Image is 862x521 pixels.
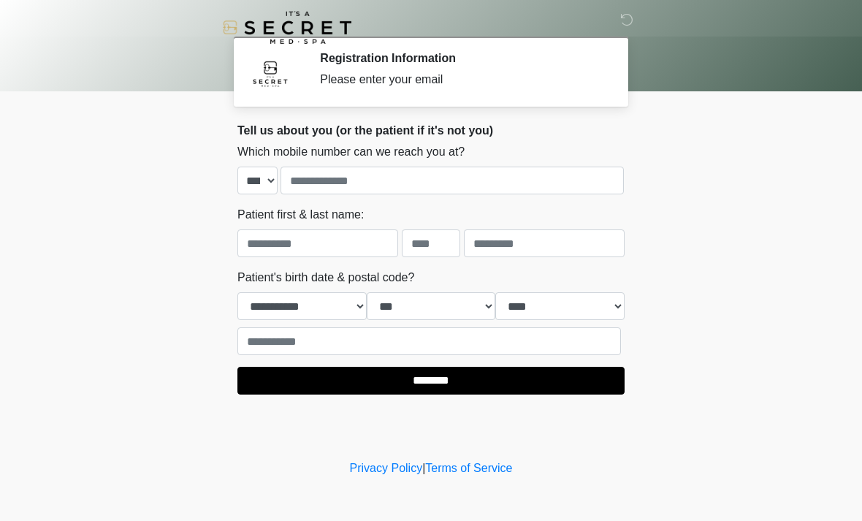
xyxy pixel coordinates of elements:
[237,123,625,137] h2: Tell us about you (or the patient if it's not you)
[320,71,603,88] div: Please enter your email
[223,11,351,44] img: It's A Secret Med Spa Logo
[237,143,465,161] label: Which mobile number can we reach you at?
[350,462,423,474] a: Privacy Policy
[237,206,364,224] label: Patient first & last name:
[248,51,292,95] img: Agent Avatar
[237,269,414,286] label: Patient's birth date & postal code?
[320,51,603,65] h2: Registration Information
[422,462,425,474] a: |
[425,462,512,474] a: Terms of Service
